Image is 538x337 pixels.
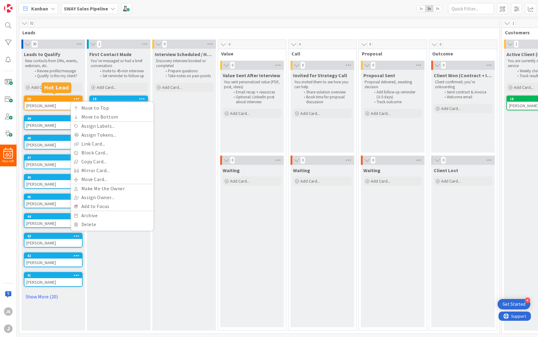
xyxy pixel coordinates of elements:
[230,157,235,164] span: 0
[71,175,154,184] a: Move Card...
[24,180,82,188] div: [PERSON_NAME]
[433,6,442,12] span: 3x
[71,131,154,139] a: Assign Tokens...
[71,166,154,175] a: Mirror Card...
[90,96,147,102] div: 19
[71,112,154,121] a: Move to Bottom
[363,72,395,78] span: Proposal Sent
[503,301,525,307] div: Get Started
[71,211,154,220] a: Archive
[13,1,28,8] span: Support
[371,157,376,164] span: 0
[441,157,446,164] span: 0
[297,41,302,48] span: 0
[27,234,82,238] div: 43
[27,195,82,199] div: 45
[441,62,446,69] span: 0
[24,175,82,180] div: 46
[27,136,82,140] div: 48
[31,85,51,90] span: Add Card...
[293,72,347,78] span: Invited for Strategy Call
[24,116,82,121] div: 49
[511,20,516,27] span: 1
[31,5,48,12] span: Kanban
[24,214,82,219] div: 44
[71,220,154,229] a: Delete
[300,178,320,184] span: Add Card...
[371,100,421,104] li: Track outcome
[24,194,83,208] a: 45[PERSON_NAME]
[24,155,82,161] div: 47
[371,90,421,100] li: Add follow-up reminder (3–5 days)
[64,6,108,12] b: SWAY Sales Pipeline
[300,62,305,69] span: 0
[362,51,419,57] span: Proposal
[441,90,492,95] li: Send contract & invoice
[71,104,154,112] a: Move to Top
[425,6,433,12] span: 2x
[24,51,60,57] span: Leads to Qualify
[223,72,280,78] span: Value Sent After Interview
[432,51,489,57] span: Outcome
[162,69,213,74] li: Prepare questions
[27,97,82,101] div: 50
[162,40,167,48] span: 0
[24,96,82,102] div: 50Move to TopMove to BottomAssign Labels...Assign Tokens...Link Card...Block Card...Copy Card...M...
[24,135,83,150] a: 48[PERSON_NAME]
[441,95,492,100] li: Welcome email
[230,95,280,105] li: Optional: LinkedIn post about interview
[24,253,82,267] div: 42[PERSON_NAME]
[71,148,154,157] a: Block Card...
[24,194,82,208] div: 45[PERSON_NAME]
[24,278,82,286] div: [PERSON_NAME]
[24,233,83,248] a: 43[PERSON_NAME]
[230,111,250,116] span: Add Card...
[162,85,182,90] span: Add Card...
[441,106,461,111] span: Add Card...
[24,272,83,287] a: 41[PERSON_NAME]
[300,157,305,164] span: 0
[24,102,82,110] div: [PERSON_NAME]
[31,69,82,74] li: Review profile/message
[4,307,13,316] div: JK
[300,111,320,116] span: Add Card...
[24,259,82,267] div: [PERSON_NAME]
[294,80,351,90] p: You invited them to see how you can help
[24,116,82,129] div: 49[PERSON_NAME]
[91,59,147,69] p: You’ve messaged or had a brief conversation
[441,178,461,184] span: Add Card...
[514,40,519,48] span: 1
[28,20,35,27] span: 32
[24,115,83,130] a: 49[PERSON_NAME]
[24,194,82,200] div: 45
[24,96,82,110] div: 50Move to TopMove to BottomAssign Labels...Assign Tokens...Link Card...Block Card...Copy Card...M...
[156,59,212,69] p: Discovery interview booked or completed
[24,239,82,247] div: [PERSON_NAME]
[27,254,82,258] div: 42
[97,40,102,48] span: 2
[155,51,213,57] span: Interview Scheduled / Held
[71,122,154,131] a: Assign Labels...
[448,3,494,14] input: Quick Filter...
[24,161,82,168] div: [PERSON_NAME]
[27,273,82,278] div: 41
[24,214,82,227] div: 44[PERSON_NAME]
[24,252,83,267] a: 42[PERSON_NAME]
[438,41,443,48] span: 0
[89,51,132,57] span: First Contact Made
[525,297,530,303] div: 4
[24,155,82,168] div: 47[PERSON_NAME]
[417,6,425,12] span: 1x
[97,85,116,90] span: Add Card...
[24,200,82,208] div: [PERSON_NAME]
[24,213,83,228] a: 44[PERSON_NAME]
[363,167,380,173] span: Waiting
[371,178,390,184] span: Add Card...
[371,111,390,116] span: Add Card...
[27,214,82,219] div: 44
[27,175,82,180] div: 46
[24,121,82,129] div: [PERSON_NAME]
[223,167,240,173] span: Waiting
[24,141,82,149] div: [PERSON_NAME]
[24,253,82,259] div: 42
